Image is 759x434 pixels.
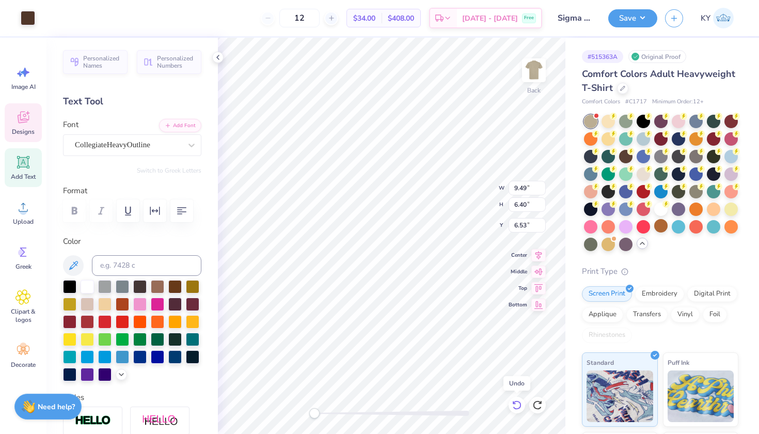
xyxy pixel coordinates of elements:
[63,50,128,74] button: Personalized Names
[13,218,34,226] span: Upload
[11,361,36,369] span: Decorate
[83,55,121,69] span: Personalized Names
[309,408,320,419] div: Accessibility label
[628,50,686,63] div: Original Proof
[713,8,734,28] img: Kiersten York
[137,166,201,175] button: Switch to Greek Letters
[159,119,201,132] button: Add Font
[462,13,518,24] span: [DATE] - [DATE]
[63,95,201,109] div: Text Tool
[509,251,527,259] span: Center
[635,286,684,302] div: Embroidery
[503,376,530,391] div: Undo
[626,307,668,322] div: Transfers
[353,13,375,24] span: $34.00
[582,98,620,106] span: Comfort Colors
[509,301,527,309] span: Bottom
[687,286,737,302] div: Digital Print
[625,98,647,106] span: # C1717
[582,266,738,277] div: Print Type
[696,8,738,28] a: KY
[63,119,78,131] label: Font
[703,307,727,322] div: Foil
[6,307,40,324] span: Clipart & logos
[63,392,84,404] label: Styles
[38,402,75,412] strong: Need help?
[142,414,178,427] img: Shadow
[668,357,689,368] span: Puff Ink
[137,50,201,74] button: Personalized Numbers
[509,284,527,292] span: Top
[11,83,36,91] span: Image AI
[701,12,710,24] span: KY
[582,286,632,302] div: Screen Print
[652,98,704,106] span: Minimum Order: 12 +
[587,370,653,422] img: Standard
[15,262,31,271] span: Greek
[668,370,734,422] img: Puff Ink
[92,255,201,276] input: e.g. 7428 c
[63,236,201,247] label: Color
[509,268,527,276] span: Middle
[550,8,600,28] input: Untitled Design
[388,13,414,24] span: $408.00
[63,185,201,197] label: Format
[279,9,320,27] input: – –
[582,50,623,63] div: # 515363A
[587,357,614,368] span: Standard
[157,55,195,69] span: Personalized Numbers
[524,14,534,22] span: Free
[582,307,623,322] div: Applique
[671,307,700,322] div: Vinyl
[12,128,35,136] span: Designs
[582,328,632,343] div: Rhinestones
[582,68,735,94] span: Comfort Colors Adult Heavyweight T-Shirt
[524,60,544,81] img: Back
[527,86,541,95] div: Back
[75,415,111,427] img: Stroke
[11,173,36,181] span: Add Text
[608,9,657,27] button: Save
